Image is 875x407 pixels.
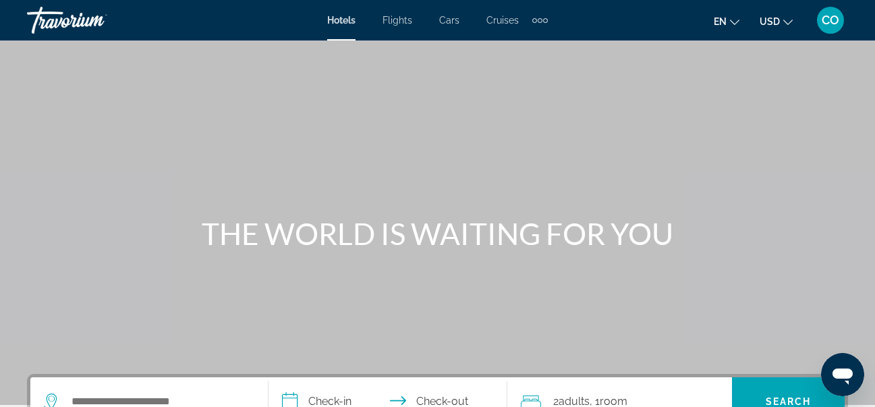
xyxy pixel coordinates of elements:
a: Travorium [27,3,162,38]
a: Cars [439,15,459,26]
span: Search [766,396,812,407]
button: Change currency [760,11,793,31]
h1: THE WORLD IS WAITING FOR YOU [185,216,691,251]
a: Flights [383,15,412,26]
span: en [714,16,727,27]
button: Extra navigation items [532,9,548,31]
iframe: Botón para iniciar la ventana de mensajería [821,353,864,396]
span: USD [760,16,780,27]
span: CO [822,13,839,27]
button: User Menu [813,6,848,34]
button: Change language [714,11,739,31]
a: Hotels [327,15,356,26]
a: Cruises [486,15,519,26]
